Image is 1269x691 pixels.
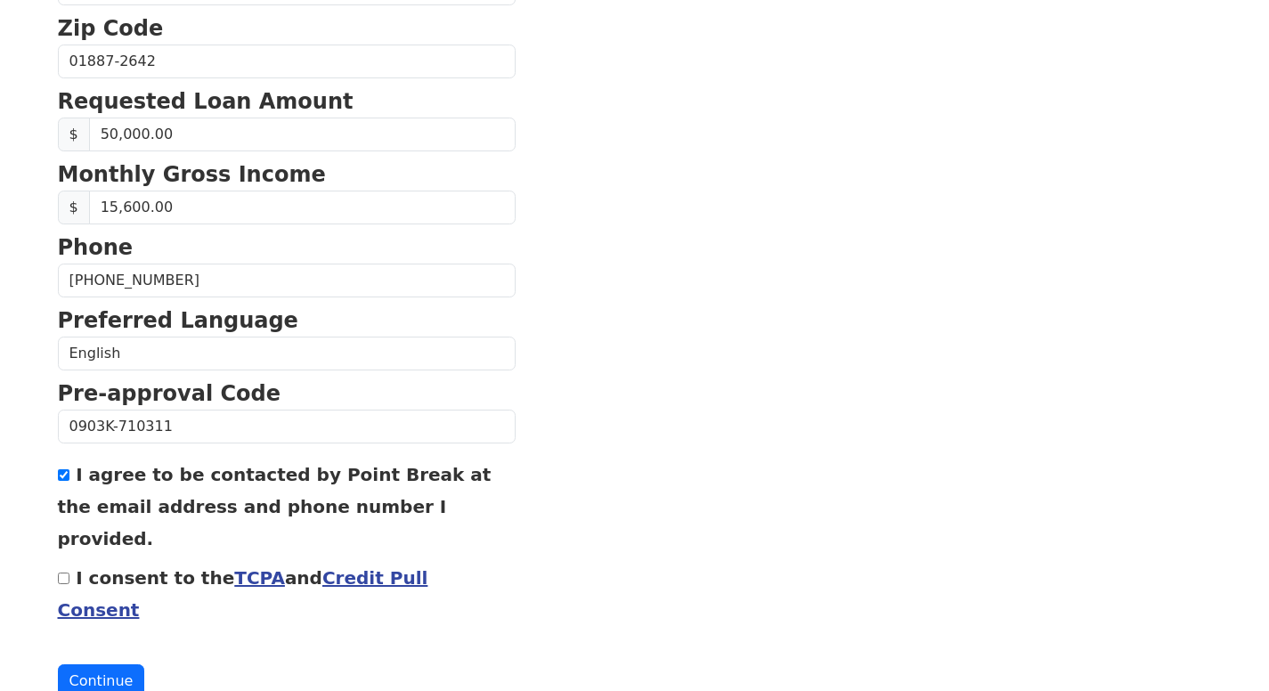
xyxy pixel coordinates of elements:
input: Pre-approval Code [58,410,516,443]
p: Monthly Gross Income [58,159,516,191]
input: Monthly Gross Income [89,191,516,224]
label: I consent to the and [58,567,428,621]
input: Zip Code [58,45,516,78]
input: Requested Loan Amount [89,118,516,151]
strong: Zip Code [58,16,164,41]
strong: Requested Loan Amount [58,89,354,114]
span: $ [58,191,90,224]
strong: Pre-approval Code [58,381,281,406]
a: TCPA [234,567,285,589]
strong: Phone [58,235,134,260]
strong: Preferred Language [58,308,298,333]
span: $ [58,118,90,151]
label: I agree to be contacted by Point Break at the email address and phone number I provided. [58,464,492,549]
input: Phone [58,264,516,297]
